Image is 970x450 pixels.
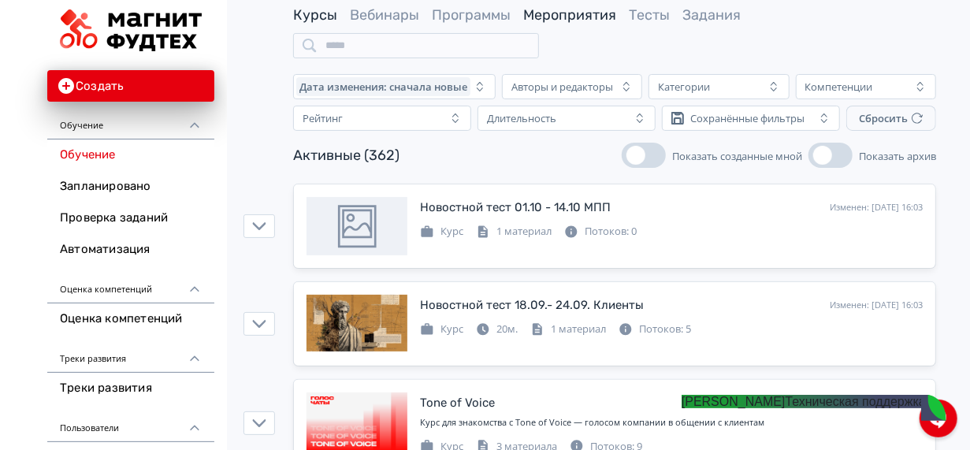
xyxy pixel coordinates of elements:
a: Треки развития [47,373,214,404]
a: Обучение [47,139,214,171]
button: Авторы и редакторы [502,74,642,99]
button: Компетенции [796,74,936,99]
div: Курс для знакомства с Tone of Voice — голосом компании в общении с клиентам [420,416,923,430]
div: Сохранённые фильтры [690,112,805,125]
button: Сохранённые фильтры [662,106,840,131]
div: Треки развития [47,335,214,373]
div: Курс [420,322,463,337]
img: https://files.teachbase.ru/system/slaveaccount/52152/logo/medium-aa5ec3a18473e9a8d3a167ef8955dcbc... [60,9,202,51]
button: Дата изменения: сначала новые [293,74,496,99]
div: Потоков: 5 [619,322,691,337]
div: Категории [658,80,710,93]
div: 1 материал [530,322,606,337]
span: Показать созданные мной [672,149,802,163]
div: Обучение [47,102,214,139]
div: Авторы и редакторы [511,80,613,93]
a: Проверка заданий [47,203,214,234]
div: Tone of Voice [420,394,495,412]
div: Новостной тест 01.10 - 14.10 МПП [420,199,611,217]
div: Изменен: [DATE] 16:03 [830,299,923,312]
a: Вебинары [350,6,419,24]
jdiv: [PERSON_NAME] [682,395,786,408]
div: Рейтинг [303,112,343,125]
a: Задания [682,6,741,24]
button: Сбросить [846,106,936,131]
button: Категории [649,74,789,99]
button: Длительность [478,106,656,131]
a: Программы [432,6,511,24]
div: Потоков: 0 [564,224,637,240]
div: Активные (362) [293,145,400,166]
span: Дата изменения: сначала новые [299,80,467,93]
div: 1 материал [476,224,552,240]
div: Длительность [487,112,556,125]
span: 20м. [496,322,518,336]
jdiv: Техническая поддержка [786,395,926,408]
div: Оценка компетенций [47,266,214,303]
button: Рейтинг [293,106,471,131]
span: Показать архив [859,149,936,163]
button: Создать [47,70,214,102]
div: Компетенции [805,80,873,93]
a: Тесты [629,6,670,24]
a: Мероприятия [523,6,616,24]
a: Курсы [293,6,337,24]
div: Курс [420,224,463,240]
div: Изменен: [DATE] 16:03 [830,201,923,214]
div: Пользователи [47,404,214,442]
a: Оценка компетенций [47,303,214,335]
a: Автоматизация [47,234,214,266]
a: Запланировано [47,171,214,203]
div: Новостной тест 18.09.- 24.09. Клиенты [420,296,644,314]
